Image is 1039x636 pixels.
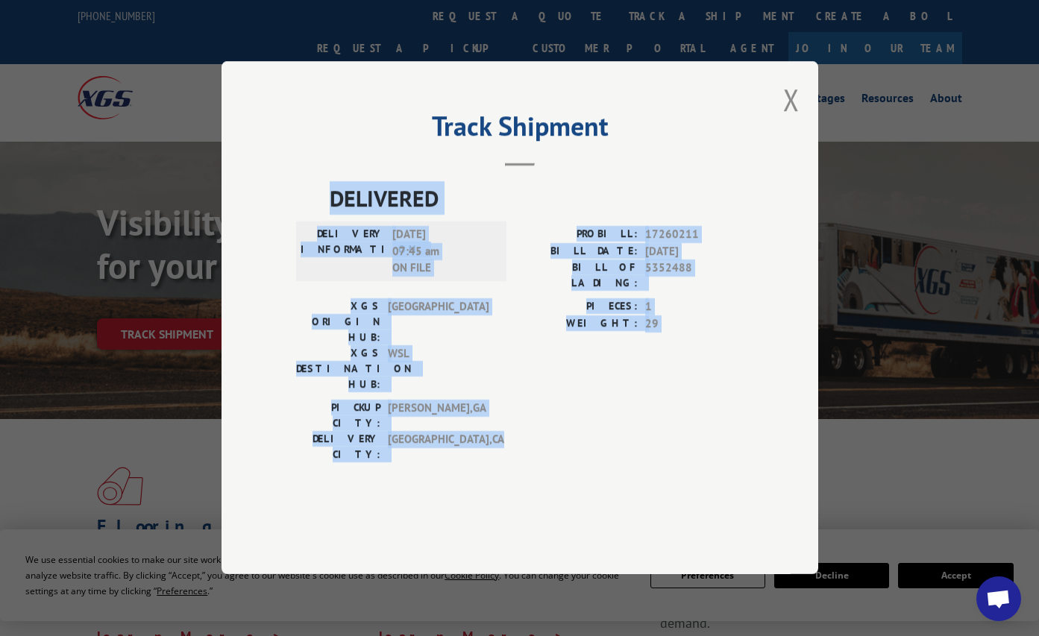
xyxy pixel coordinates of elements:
span: [GEOGRAPHIC_DATA] , CA [388,432,489,463]
span: [DATE] 07:45 am ON FILE [392,227,493,277]
div: Open chat [976,576,1021,621]
span: 17260211 [645,227,744,244]
h2: Track Shipment [296,116,744,144]
label: BILL DATE: [520,243,638,260]
label: PIECES: [520,299,638,316]
span: 1 [645,299,744,316]
label: PICKUP CITY: [296,400,380,432]
label: DELIVERY INFORMATION: [301,227,385,277]
span: WSL [388,346,489,393]
span: [PERSON_NAME] , GA [388,400,489,432]
span: [GEOGRAPHIC_DATA] [388,299,489,346]
label: XGS ORIGIN HUB: [296,299,380,346]
span: 29 [645,315,744,333]
span: DELIVERED [330,182,744,215]
label: PROBILL: [520,227,638,244]
label: BILL OF LADING: [520,260,638,292]
button: Close modal [783,80,800,119]
label: WEIGHT: [520,315,638,333]
label: XGS DESTINATION HUB: [296,346,380,393]
label: DELIVERY CITY: [296,432,380,463]
span: 5352488 [645,260,744,292]
span: [DATE] [645,243,744,260]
